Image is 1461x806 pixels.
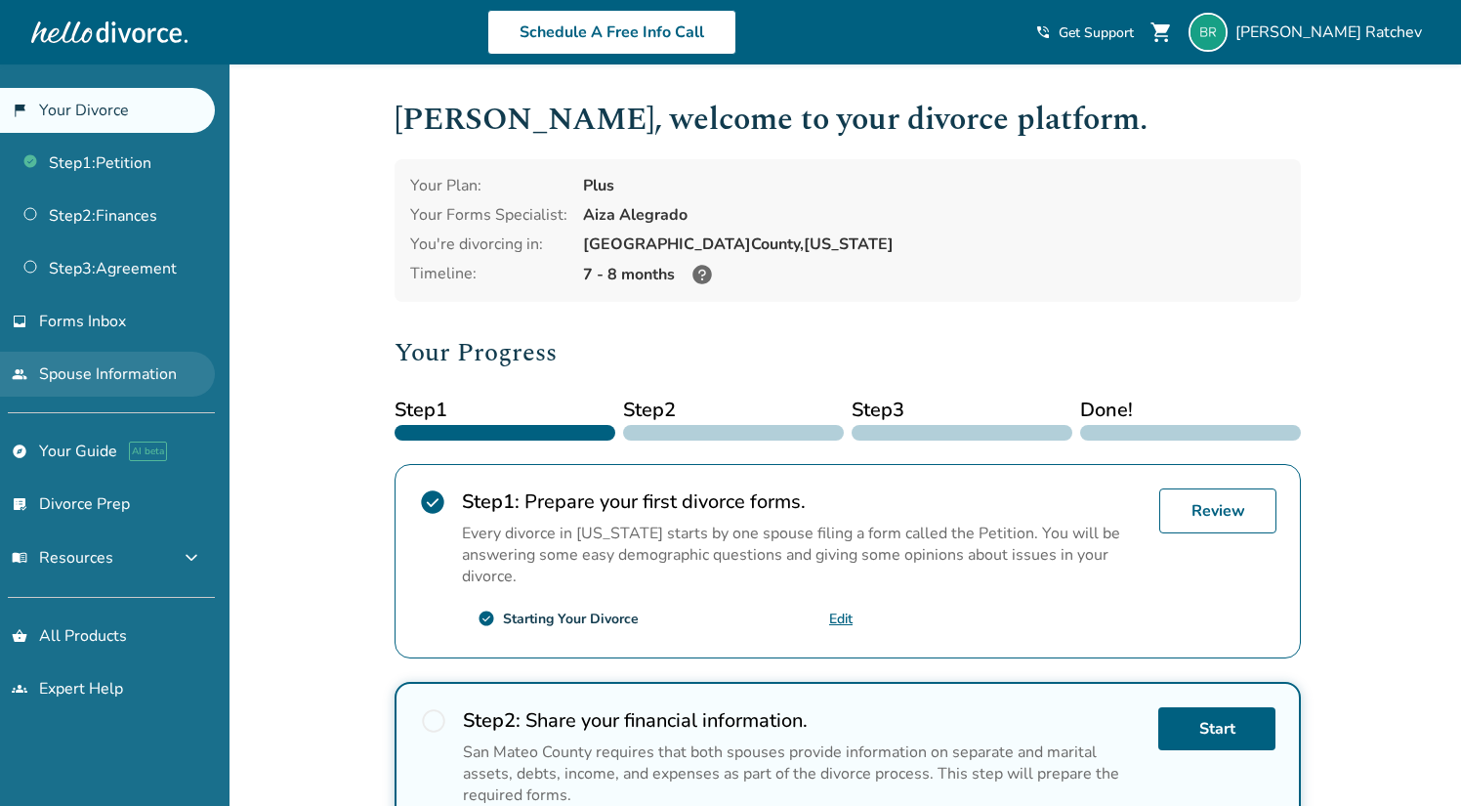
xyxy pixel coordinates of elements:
img: br1969.b@gmail.com [1189,13,1228,52]
span: Get Support [1059,23,1134,42]
span: check_circle [419,488,446,516]
div: 7 - 8 months [583,263,1285,286]
span: flag_2 [12,103,27,118]
span: Forms Inbox [39,311,126,332]
span: radio_button_unchecked [420,707,447,735]
strong: Step 2 : [463,707,521,734]
span: phone_in_talk [1035,24,1051,40]
div: Aiza Alegrado [583,204,1285,226]
span: shopping_basket [12,628,27,644]
a: phone_in_talkGet Support [1035,23,1134,42]
h2: Prepare your first divorce forms. [462,488,1144,515]
div: Your Plan: [410,175,567,196]
span: Done! [1080,396,1301,425]
div: You're divorcing in: [410,233,567,255]
span: Step 1 [395,396,615,425]
div: Timeline: [410,263,567,286]
a: Review [1159,488,1276,533]
a: Edit [829,610,853,628]
a: Start [1158,707,1275,750]
h2: Share your financial information. [463,707,1143,734]
span: check_circle [478,610,495,627]
div: Plus [583,175,1285,196]
span: Step 3 [852,396,1072,425]
span: expand_more [180,546,203,570]
a: Schedule A Free Info Call [487,10,736,55]
span: people [12,366,27,382]
h2: Your Progress [395,333,1301,372]
span: AI beta [129,442,167,461]
span: list_alt_check [12,496,27,512]
div: Starting Your Divorce [503,610,639,628]
span: groups [12,681,27,697]
p: San Mateo County requires that both spouses provide information on separate and marital assets, d... [463,742,1143,806]
span: [PERSON_NAME] Ratchev [1235,21,1430,43]
span: Resources [12,547,113,569]
div: [GEOGRAPHIC_DATA] County, [US_STATE] [583,233,1285,255]
strong: Step 1 : [462,488,520,515]
span: Step 2 [623,396,844,425]
span: shopping_cart [1149,21,1173,44]
p: Every divorce in [US_STATE] starts by one spouse filing a form called the Petition. You will be a... [462,523,1144,587]
h1: [PERSON_NAME] , welcome to your divorce platform. [395,96,1301,144]
span: inbox [12,314,27,329]
span: explore [12,444,27,459]
div: Your Forms Specialist: [410,204,567,226]
span: menu_book [12,550,27,566]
